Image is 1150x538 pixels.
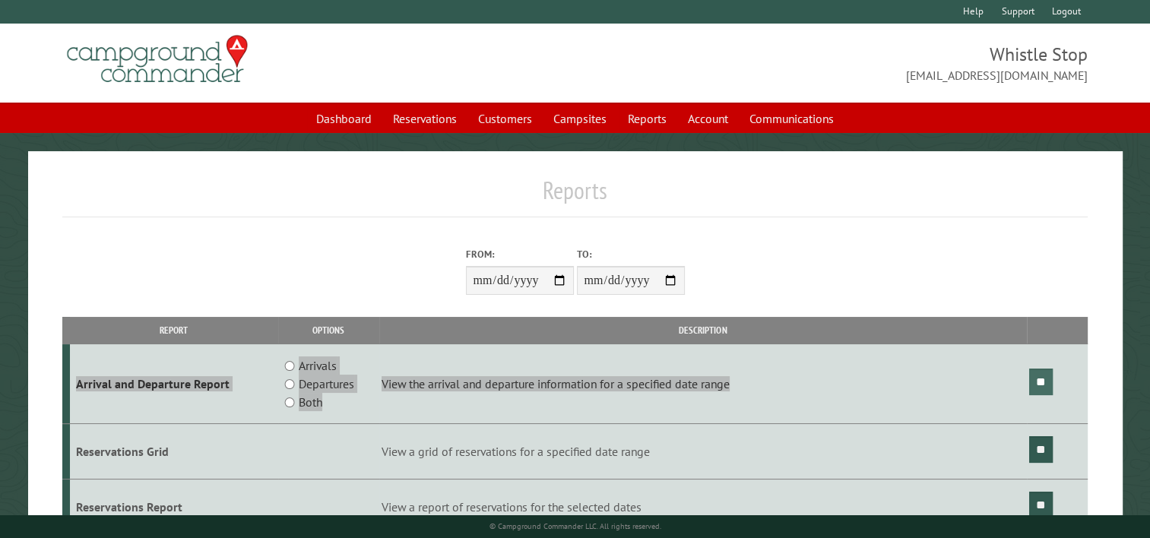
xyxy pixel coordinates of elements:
[384,104,466,133] a: Reservations
[740,104,843,133] a: Communications
[70,344,278,424] td: Arrival and Departure Report
[299,393,322,411] label: Both
[299,356,337,375] label: Arrivals
[307,104,381,133] a: Dashboard
[278,317,379,343] th: Options
[70,479,278,534] td: Reservations Report
[379,344,1027,424] td: View the arrival and departure information for a specified date range
[70,424,278,479] td: Reservations Grid
[575,42,1088,84] span: Whistle Stop [EMAIL_ADDRESS][DOMAIN_NAME]
[62,30,252,89] img: Campground Commander
[619,104,676,133] a: Reports
[577,247,685,261] label: To:
[489,521,661,531] small: © Campground Commander LLC. All rights reserved.
[379,317,1027,343] th: Description
[469,104,541,133] a: Customers
[544,104,616,133] a: Campsites
[62,176,1088,217] h1: Reports
[299,375,354,393] label: Departures
[379,479,1027,534] td: View a report of reservations for the selected dates
[379,424,1027,479] td: View a grid of reservations for a specified date range
[679,104,737,133] a: Account
[466,247,574,261] label: From:
[70,317,278,343] th: Report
